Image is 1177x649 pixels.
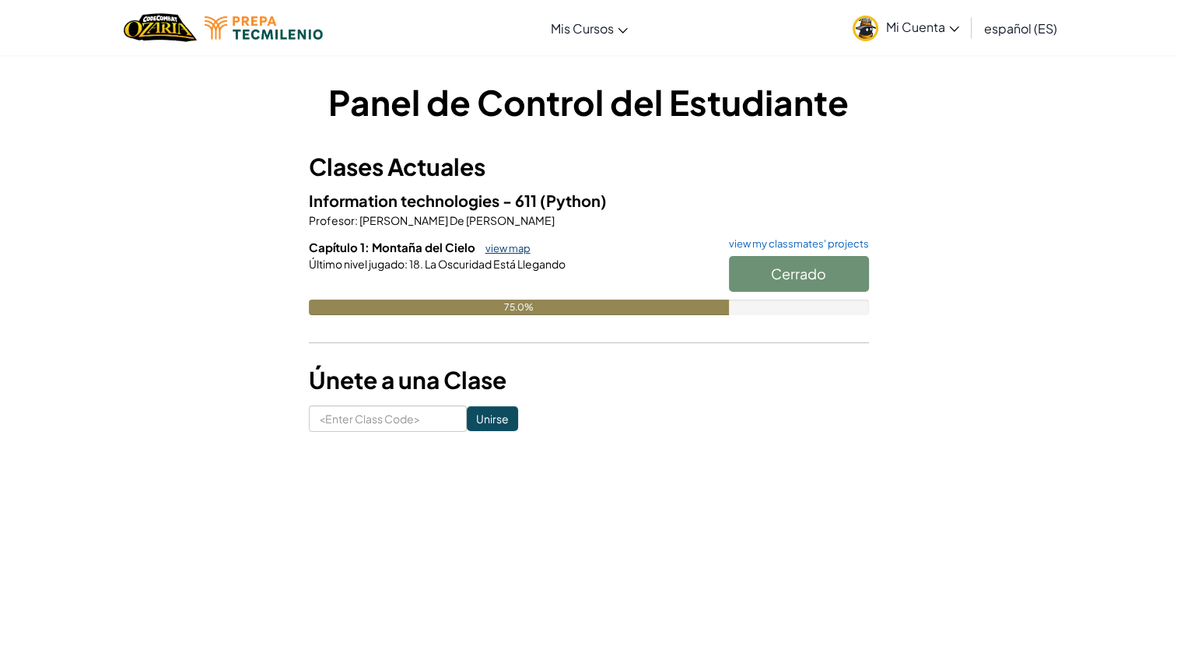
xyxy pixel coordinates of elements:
[984,20,1057,37] span: español (ES)
[355,213,358,227] span: :
[853,16,878,41] img: avatar
[124,12,196,44] a: Ozaria by CodeCombat logo
[405,257,408,271] span: :
[467,406,518,431] input: Unirse
[309,78,869,126] h1: Panel de Control del Estudiante
[309,300,729,315] div: 75.0%
[309,191,540,210] span: Information technologies - 611
[309,405,467,432] input: <Enter Class Code>
[358,213,555,227] span: [PERSON_NAME] De [PERSON_NAME]
[845,3,967,52] a: Mi Cuenta
[551,20,614,37] span: Mis Cursos
[309,257,405,271] span: Último nivel jugado
[124,12,196,44] img: Home
[543,7,636,49] a: Mis Cursos
[309,213,355,227] span: Profesor
[478,242,531,254] a: view map
[423,257,566,271] span: La Oscuridad Está Llegando
[309,240,478,254] span: Capítulo 1: Montaña del Cielo
[309,363,869,398] h3: Únete a una Clase
[721,239,869,249] a: view my classmates' projects
[205,16,323,40] img: Tecmilenio logo
[408,257,423,271] span: 18.
[540,191,607,210] span: (Python)
[886,19,959,35] span: Mi Cuenta
[309,149,869,184] h3: Clases Actuales
[976,7,1065,49] a: español (ES)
